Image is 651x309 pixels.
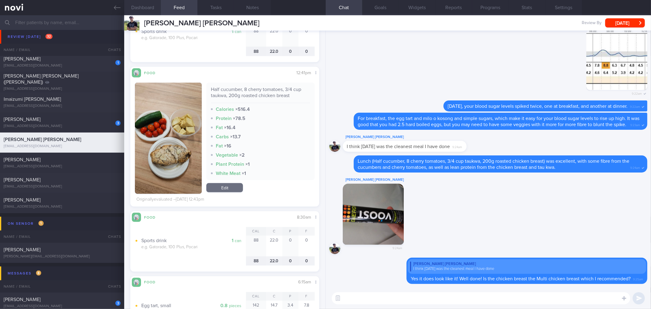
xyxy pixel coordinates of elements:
span: [PERSON_NAME] [PERSON_NAME] [4,137,81,142]
div: 0 [298,26,315,47]
div: C [266,292,282,301]
div: [PERSON_NAME] [PERSON_NAME] [343,133,485,141]
div: 88 [246,47,266,56]
button: 1 can Sports drink e.g. Gatorade, 100 Plus, Pocari [135,26,246,47]
div: [PERSON_NAME][EMAIL_ADDRESS][DOMAIN_NAME] [4,254,121,259]
div: 88 [246,26,266,47]
div: 3 [115,301,121,306]
strong: 0.8 [220,304,228,308]
div: 88 [246,256,266,266]
div: Chats [100,231,124,243]
div: 3 [115,121,121,126]
span: [PERSON_NAME] [4,177,41,182]
div: Messages [6,269,43,278]
span: 12:41pm [297,71,311,75]
strong: × 516.4 [235,107,250,112]
small: pieces [229,304,241,308]
div: Sports drink [141,238,246,244]
span: 8:30am [297,215,311,220]
small: can [235,30,241,34]
strong: 1 [232,29,233,34]
div: [EMAIL_ADDRESS][DOMAIN_NAME] [4,164,121,169]
span: Yes it does look like it! Well done! Is the chicken breast the Multi chicken breast which I recom... [411,276,631,281]
strong: × 13.7 [230,134,241,139]
div: 88 [246,236,266,256]
div: [EMAIL_ADDRESS][DOMAIN_NAME] [4,87,121,91]
div: Chats [100,280,124,293]
span: 9:22am [632,90,642,96]
strong: Carbs [216,134,229,139]
div: [EMAIL_ADDRESS][DOMAIN_NAME] [4,205,121,209]
div: Sports drink [141,28,246,35]
div: C [266,227,282,236]
button: [DATE] [605,18,645,27]
strong: Fat [216,144,223,148]
div: F [298,227,315,236]
div: 22.0 [266,26,282,47]
div: 22.0 [266,256,282,266]
strong: Fat [216,125,223,130]
span: 6:15am [298,280,311,285]
div: [EMAIL_ADDRESS][DOMAIN_NAME] [4,184,121,189]
img: Photo by Jun Wei Yee [343,184,404,245]
span: [PERSON_NAME] [4,36,41,41]
div: [EMAIL_ADDRESS][DOMAIN_NAME] [4,104,121,108]
span: 8 [36,271,41,276]
div: e.g. Gatorade, 100 Plus, Pocari [141,245,246,250]
div: 0 [298,236,315,256]
strong: × 2 [239,153,245,158]
img: Photo by Sylvester [586,29,647,90]
strong: White Meat [216,171,241,176]
strong: 1 [232,238,233,243]
div: [EMAIL_ADDRESS][DOMAIN_NAME] [4,304,121,309]
div: Cal [246,292,266,301]
strong: × 1 [242,171,246,176]
div: Half cucumber, 8 cherry tomatoes, 3/4 cup taukwa, 200g roasted chicken breast [211,86,310,103]
div: P [282,227,298,236]
div: [EMAIL_ADDRESS][DOMAIN_NAME] [4,144,121,149]
span: Review By [582,20,602,26]
div: e.g. Gatorade, 100 Plus, Pocari [141,35,246,41]
div: 22.0 [266,236,282,256]
span: [PERSON_NAME] [4,297,41,302]
div: [EMAIL_ADDRESS][DOMAIN_NAME] [4,43,121,48]
div: 0 [298,47,315,56]
span: [DATE], your blood sugar levels spiked twice, one at breakfast, and another at dinner. [448,104,627,109]
div: 0 [282,236,298,256]
span: For breakfast, the egg tart and milo o kosong and simple sugars, which make it easy for your bloo... [358,116,640,127]
strong: Vegetable [216,153,238,158]
div: Food [141,214,165,220]
span: [PERSON_NAME] [PERSON_NAME] [144,20,259,27]
div: Cal [246,227,266,236]
span: [PERSON_NAME] [4,117,41,122]
img: Half cucumber, 8 cherry tomatoes, 3/4 cup taukwa, 200g roasted chicken breast [135,83,202,202]
div: [PERSON_NAME] [PERSON_NAME] [343,176,422,184]
span: Lunch (Half cucumber, 8 cherry tomatoes, 3/4 cup taukwa, 200g roasted chicken breast) was excelle... [358,159,630,170]
div: 0 [298,256,315,266]
strong: × 16.4 [224,125,235,130]
div: On sensor [6,220,45,228]
span: [PERSON_NAME] [4,157,41,162]
div: 22.0 [266,47,282,56]
strong: × 1 [245,162,250,167]
div: [PERSON_NAME] [PERSON_NAME] [410,262,644,267]
div: P [282,292,298,301]
div: Originally evaluated – [DATE] 12:43pm [136,197,204,202]
a: Edit [206,183,243,192]
div: 0 [282,47,298,56]
span: 1 [38,221,44,226]
strong: × 78.5 [233,116,245,121]
strong: × 16 [224,144,231,148]
span: 9:23am [630,122,640,127]
span: 9:22am [630,103,640,109]
span: I think [DATE] was the cleanest meal I have done [347,144,450,149]
strong: Calories [216,107,234,112]
div: F [298,292,315,301]
span: 9:24am [393,245,403,250]
div: [EMAIL_ADDRESS][DOMAIN_NAME] [4,124,121,129]
div: Food [141,70,165,75]
span: [PERSON_NAME] [PERSON_NAME] ([PERSON_NAME]) [4,74,79,85]
div: [EMAIL_ADDRESS][DOMAIN_NAME] [4,64,121,68]
div: 0 [282,256,298,266]
span: Imaizumi [PERSON_NAME] [4,97,61,102]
